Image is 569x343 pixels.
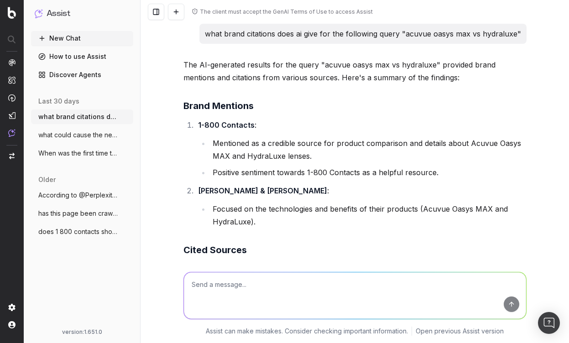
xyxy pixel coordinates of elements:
[8,129,16,137] img: Assist
[35,9,43,18] img: Assist
[31,188,133,203] button: According to @Perplexity how does 1 800
[38,130,119,140] span: what could cause the network errors we a
[38,97,79,106] span: last 30 days
[205,27,521,40] p: what brand citations does ai give for the following query "acuvue oasys max vs hydraluxe"
[38,227,119,236] span: does 1 800 contacts show up in AI result
[183,58,527,84] p: The AI-generated results for the query "acuvue oasys max vs hydraluxe" provided brand mentions an...
[31,146,133,161] button: When was the first time this page was cr
[38,149,119,158] span: When was the first time this page was cr
[195,184,527,228] li: :
[538,312,560,334] div: Open Intercom Messenger
[8,76,16,84] img: Intelligence
[31,206,133,221] button: has this page been crawled in the last 1
[8,304,16,311] img: Setting
[206,327,408,336] p: Assist can make mistakes. Consider checking important information.
[198,120,255,130] strong: 1-800 Contacts
[31,128,133,142] button: what could cause the network errors we a
[47,7,70,20] h1: Assist
[31,68,133,82] a: Discover Agents
[198,186,327,195] strong: [PERSON_NAME] & [PERSON_NAME]
[9,153,15,159] img: Switch project
[8,94,16,102] img: Activation
[31,224,133,239] button: does 1 800 contacts show up in AI result
[8,321,16,328] img: My account
[195,119,527,179] li: :
[8,112,16,119] img: Studio
[416,327,504,336] a: Open previous Assist version
[38,112,119,121] span: what brand citations does ai give for th
[183,100,254,111] strong: Brand Mentions
[210,137,527,162] li: Mentioned as a credible source for product comparison and details about Acuvue Oasys MAX and Hydr...
[200,8,373,16] div: The client must accept the GenAI Terms of Use to access Assist
[183,244,247,255] strong: Cited Sources
[38,209,119,218] span: has this page been crawled in the last 1
[210,203,527,228] li: Focused on the technologies and benefits of their products (Acuvue Oasys MAX and HydraLuxe).
[31,49,133,64] a: How to use Assist
[210,166,527,179] li: Positive sentiment towards 1-800 Contacts as a helpful resource.
[35,328,130,336] div: version: 1.651.0
[35,7,130,20] button: Assist
[31,109,133,124] button: what brand citations does ai give for th
[8,7,16,19] img: Botify logo
[38,191,119,200] span: According to @Perplexity how does 1 800
[38,175,56,184] span: older
[8,59,16,66] img: Analytics
[31,31,133,46] button: New Chat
